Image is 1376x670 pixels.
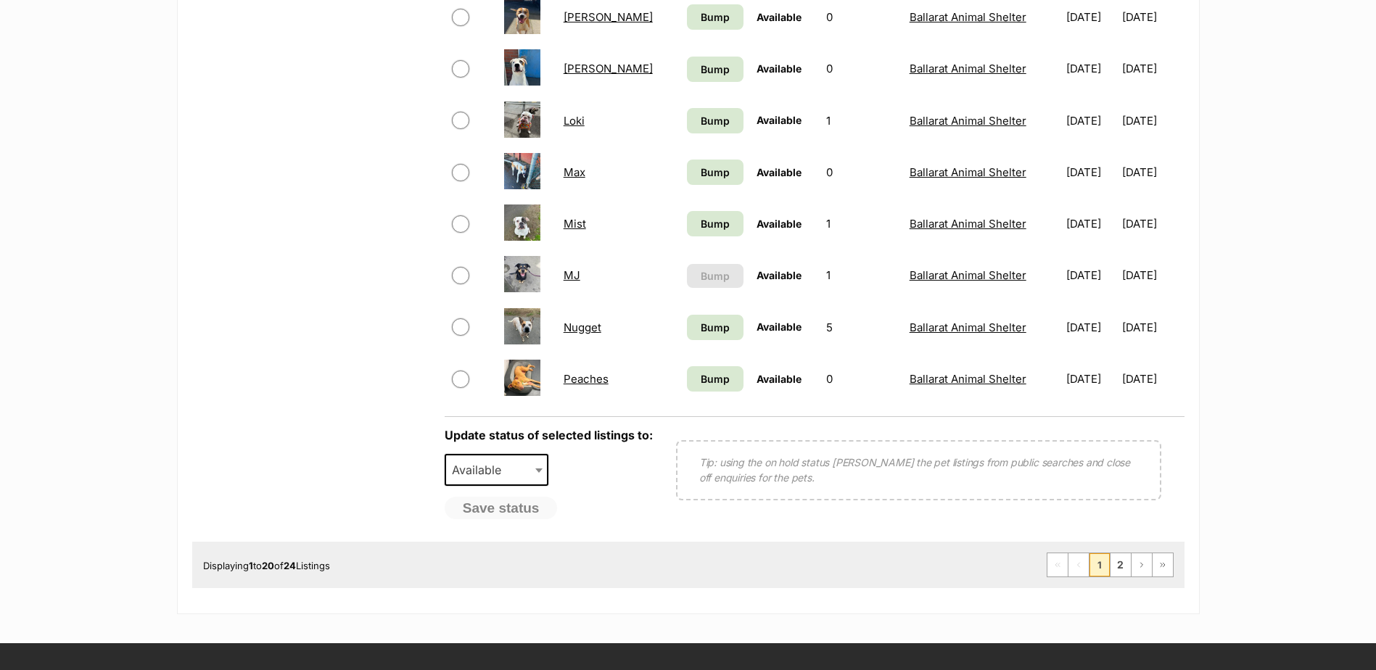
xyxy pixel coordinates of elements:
label: Update status of selected listings to: [445,428,653,442]
td: [DATE] [1060,147,1121,197]
a: Mist [564,217,586,231]
span: Available [757,320,802,333]
td: [DATE] [1122,44,1182,94]
td: [DATE] [1060,199,1121,249]
a: Bump [687,160,743,185]
td: [DATE] [1060,44,1121,94]
td: 1 [820,199,902,249]
a: Ballarat Animal Shelter [910,268,1026,282]
span: Available [757,11,802,23]
span: Bump [701,320,730,335]
p: Tip: using the on hold status [PERSON_NAME] the pet listings from public searches and close off e... [699,455,1138,485]
a: Bump [687,366,743,392]
td: [DATE] [1122,250,1182,300]
td: [DATE] [1060,354,1121,404]
a: Ballarat Animal Shelter [910,114,1026,128]
a: Page 2 [1111,553,1131,576]
span: Available [757,269,802,281]
strong: 1 [249,560,253,571]
td: [DATE] [1060,96,1121,146]
span: Available [446,460,516,480]
span: Bump [701,165,730,180]
a: Bump [687,211,743,236]
span: Displaying to of Listings [203,560,330,571]
a: Bump [687,315,743,340]
span: Bump [701,113,730,128]
span: Bump [701,9,730,25]
td: [DATE] [1122,302,1182,352]
a: Ballarat Animal Shelter [910,320,1026,334]
a: Bump [687,4,743,30]
a: Last page [1153,553,1173,576]
span: Previous page [1068,553,1089,576]
a: MJ [564,268,580,282]
span: Available [757,114,802,126]
a: Loki [564,114,585,128]
strong: 24 [284,560,296,571]
td: 1 [820,96,902,146]
span: Bump [701,268,730,284]
td: [DATE] [1122,147,1182,197]
a: Next page [1132,553,1152,576]
nav: Pagination [1047,553,1174,577]
td: [DATE] [1060,302,1121,352]
a: Ballarat Animal Shelter [910,10,1026,24]
button: Bump [687,264,743,288]
strong: 20 [262,560,274,571]
td: 0 [820,147,902,197]
td: [DATE] [1122,354,1182,404]
a: Bump [687,57,743,82]
a: [PERSON_NAME] [564,10,653,24]
a: Ballarat Animal Shelter [910,217,1026,231]
span: Bump [701,371,730,386]
td: 1 [820,250,902,300]
td: 5 [820,302,902,352]
span: Available [757,218,802,230]
span: Available [445,454,549,486]
a: Ballarat Animal Shelter [910,372,1026,386]
td: 0 [820,354,902,404]
span: Bump [701,216,730,231]
a: Peaches [564,372,609,386]
span: Bump [701,62,730,77]
td: [DATE] [1060,250,1121,300]
td: [DATE] [1122,199,1182,249]
span: Available [757,166,802,178]
span: First page [1047,553,1068,576]
a: Bump [687,108,743,133]
a: [PERSON_NAME] [564,62,653,75]
span: Available [757,373,802,385]
td: 0 [820,44,902,94]
button: Save status [445,497,558,520]
td: [DATE] [1122,96,1182,146]
a: Nugget [564,320,601,334]
a: Ballarat Animal Shelter [910,165,1026,179]
a: Max [564,165,585,179]
span: Available [757,62,802,75]
span: Page 1 [1089,553,1110,576]
a: Ballarat Animal Shelter [910,62,1026,75]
